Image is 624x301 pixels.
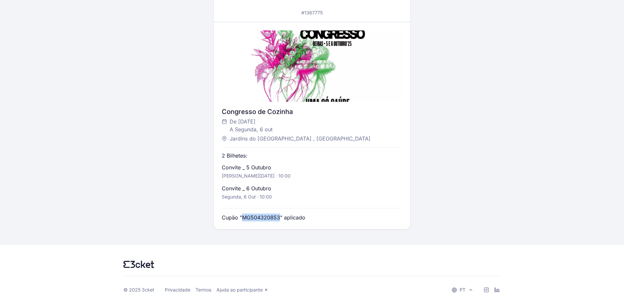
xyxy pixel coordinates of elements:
p: [PERSON_NAME][DATE] · 10:00 [222,173,291,179]
p: #1367775 [301,9,323,16]
span: Jardins do [GEOGRAPHIC_DATA] , [GEOGRAPHIC_DATA] [230,135,370,142]
p: 2 Bilhetes: [222,152,247,160]
p: Cupão "MG504320853" aplicado [222,214,305,221]
p: pt [460,287,465,293]
a: Privacidade [165,287,190,293]
p: Convite _ 6 Outubro [222,184,271,192]
a: Ajuda ao participante [217,287,268,293]
p: Convite _ 5 Outubro [222,163,271,171]
span: Ajuda ao participante [217,287,263,293]
div: Congresso de Cozinha [222,107,402,116]
div: © 2025 3cket [123,287,154,293]
span: De [DATE] A Segunda, 6 out [230,118,273,133]
p: Segunda, 6 out · 10:00 [222,194,272,200]
a: Termos [196,287,211,293]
